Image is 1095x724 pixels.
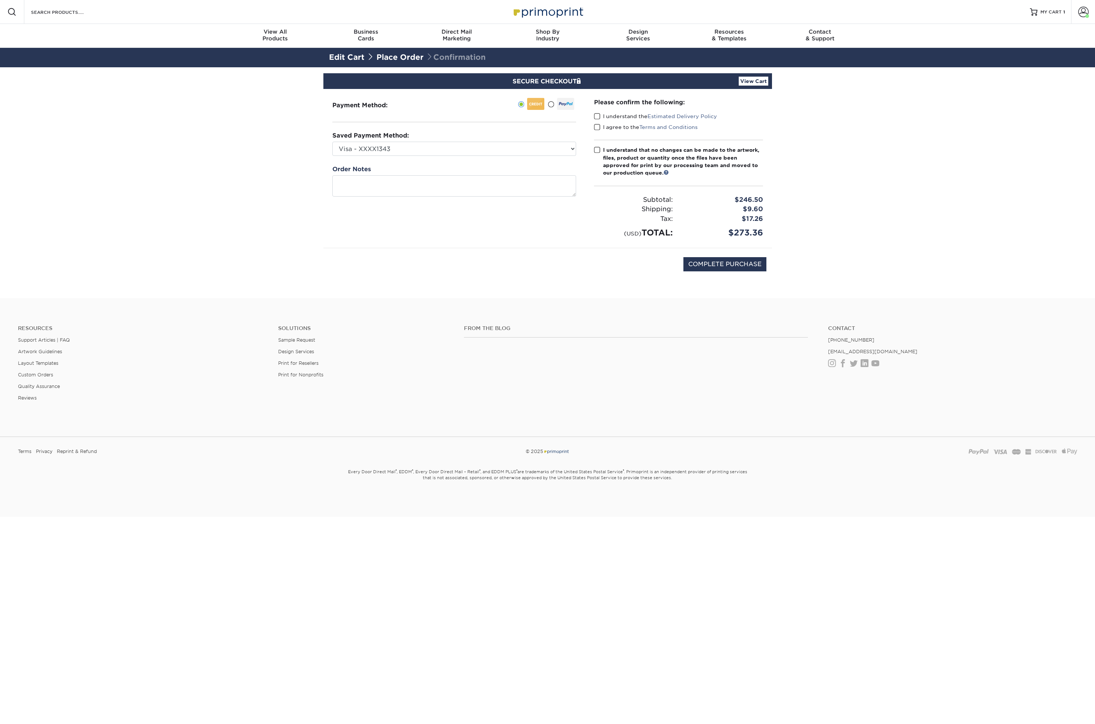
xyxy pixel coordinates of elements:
[1063,9,1065,15] span: 1
[502,28,593,35] span: Shop By
[775,28,865,42] div: & Support
[57,446,97,457] a: Reprint & Refund
[502,24,593,48] a: Shop ByIndustry
[648,113,717,119] a: Estimated Delivery Policy
[411,28,502,35] span: Direct Mail
[18,337,70,343] a: Support Articles | FAQ
[30,7,103,16] input: SEARCH PRODUCTS.....
[594,123,698,131] label: I agree to the
[329,53,365,62] a: Edit Cart
[332,102,406,109] h3: Payment Method:
[683,257,766,271] input: COMPLETE PURCHASE
[594,98,763,107] div: Please confirm the following:
[679,204,769,214] div: $9.60
[588,195,679,205] div: Subtotal:
[320,28,411,42] div: Cards
[828,325,1077,332] a: Contact
[278,372,323,378] a: Print for Nonprofits
[639,124,698,130] a: Terms and Conditions
[623,469,624,472] sup: ®
[588,204,679,214] div: Shipping:
[18,349,62,354] a: Artwork Guidelines
[828,349,917,354] a: [EMAIL_ADDRESS][DOMAIN_NAME]
[332,131,409,140] label: Saved Payment Method:
[230,28,321,35] span: View All
[18,372,53,378] a: Custom Orders
[624,230,642,237] small: (USD)
[2,701,64,721] iframe: Google Customer Reviews
[684,24,775,48] a: Resources& Templates
[376,53,424,62] a: Place Order
[329,466,766,499] small: Every Door Direct Mail , EDDM , Every Door Direct Mail – Retail , and EDDM PLUS are trademarks of...
[278,349,314,354] a: Design Services
[684,28,775,42] div: & Templates
[593,28,684,42] div: Services
[502,28,593,42] div: Industry
[739,77,768,86] a: View Cart
[543,449,569,454] img: Primoprint
[479,469,480,472] sup: ®
[679,227,769,239] div: $273.36
[320,28,411,35] span: Business
[593,28,684,35] span: Design
[775,28,865,35] span: Contact
[593,24,684,48] a: DesignServices
[36,446,52,457] a: Privacy
[775,24,865,48] a: Contact& Support
[396,469,397,472] sup: ®
[18,383,60,389] a: Quality Assurance
[369,446,726,457] div: © 2025
[426,53,486,62] span: Confirmation
[332,165,371,174] label: Order Notes
[18,395,37,401] a: Reviews
[510,4,585,20] img: Primoprint
[412,469,413,472] sup: ®
[1040,9,1062,15] span: MY CART
[278,325,453,332] h4: Solutions
[684,28,775,35] span: Resources
[18,446,31,457] a: Terms
[18,325,267,332] h4: Resources
[516,469,517,472] sup: ®
[411,24,502,48] a: Direct MailMarketing
[464,325,808,332] h4: From the Blog
[679,214,769,224] div: $17.26
[18,360,58,366] a: Layout Templates
[278,360,319,366] a: Print for Resellers
[278,337,315,343] a: Sample Request
[588,227,679,239] div: TOTAL:
[679,195,769,205] div: $246.50
[828,337,874,343] a: [PHONE_NUMBER]
[603,146,763,177] div: I understand that no changes can be made to the artwork, files, product or quantity once the file...
[513,78,583,85] span: SECURE CHECKOUT
[230,24,321,48] a: View AllProducts
[320,24,411,48] a: BusinessCards
[594,113,717,120] label: I understand the
[588,214,679,224] div: Tax:
[411,28,502,42] div: Marketing
[230,28,321,42] div: Products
